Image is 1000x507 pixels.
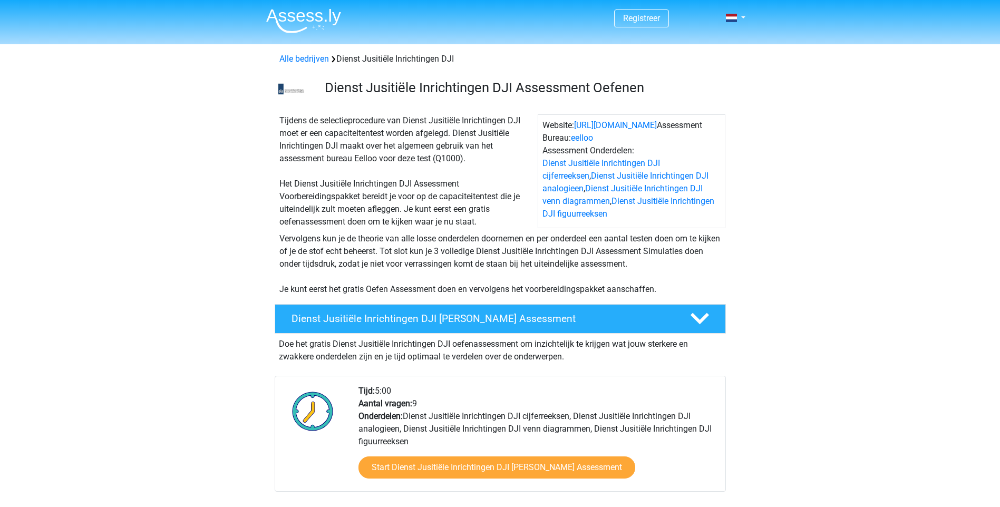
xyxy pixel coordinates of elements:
a: Start Dienst Jusitiële Inrichtingen DJI [PERSON_NAME] Assessment [358,456,635,479]
a: Alle bedrijven [279,54,329,64]
a: Dienst Jusitiële Inrichtingen DJI analogieen [542,171,708,193]
div: Website: Assessment Bureau: Assessment Onderdelen: , , , [538,114,725,228]
h3: Dienst Jusitiële Inrichtingen DJI Assessment Oefenen [325,80,717,96]
img: Klok [286,385,339,437]
a: Dienst Jusitiële Inrichtingen DJI figuurreeksen [542,196,714,219]
a: Dienst Jusitiële Inrichtingen DJI venn diagrammen [542,183,703,206]
img: Assessly [266,8,341,33]
div: 5:00 9 Dienst Jusitiële Inrichtingen DJI cijferreeksen, Dienst Jusitiële Inrichtingen DJI analogi... [351,385,725,491]
a: eelloo [571,133,593,143]
b: Aantal vragen: [358,398,412,408]
div: Doe het gratis Dienst Jusitiële Inrichtingen DJI oefenassessment om inzichtelijk te krijgen wat j... [275,334,726,363]
a: Registreer [623,13,660,23]
b: Tijd: [358,386,375,396]
div: Vervolgens kun je de theorie van alle losse onderdelen doornemen en per onderdeel een aantal test... [275,232,725,296]
a: [URL][DOMAIN_NAME] [574,120,657,130]
div: Tijdens de selectieprocedure van Dienst Jusitiële Inrichtingen DJI moet er een capaciteitentest w... [275,114,538,228]
b: Onderdelen: [358,411,403,421]
div: Dienst Jusitiële Inrichtingen DJI [275,53,725,65]
a: Dienst Jusitiële Inrichtingen DJI cijferreeksen [542,158,660,181]
h4: Dienst Jusitiële Inrichtingen DJI [PERSON_NAME] Assessment [292,313,673,325]
a: Dienst Jusitiële Inrichtingen DJI [PERSON_NAME] Assessment [270,304,730,334]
